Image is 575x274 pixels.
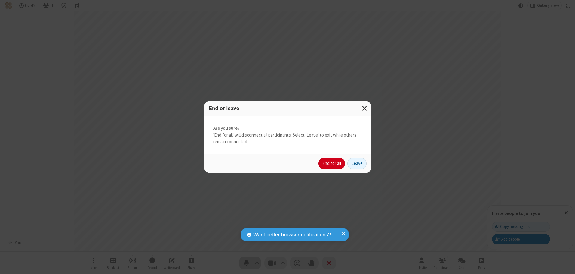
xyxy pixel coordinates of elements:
button: Close modal [358,101,371,116]
button: End for all [318,158,345,170]
span: Want better browser notifications? [253,231,331,239]
h3: End or leave [209,106,367,111]
button: Leave [347,158,367,170]
div: 'End for all' will disconnect all participants. Select 'Leave' to exit while others remain connec... [204,116,371,154]
strong: Are you sure? [213,125,362,132]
